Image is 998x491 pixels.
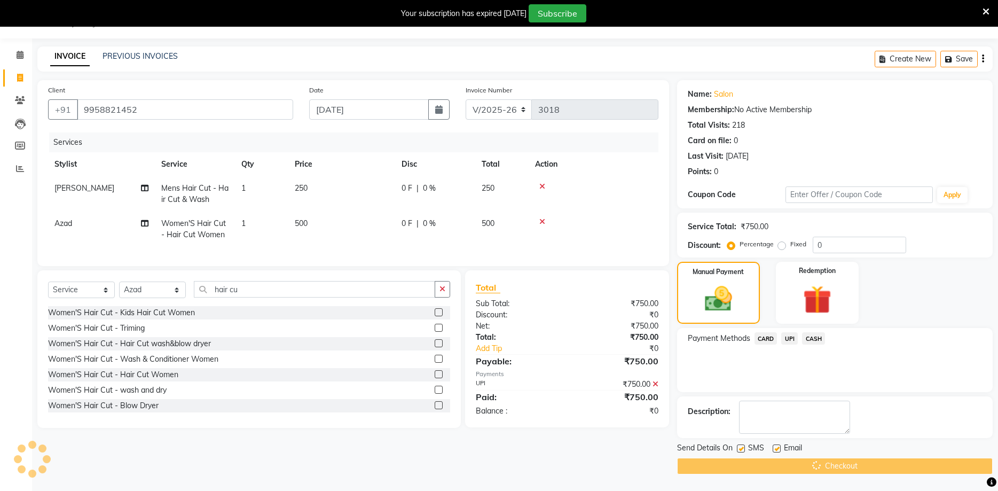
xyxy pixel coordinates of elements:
[726,151,749,162] div: [DATE]
[784,442,802,456] span: Email
[476,282,500,293] span: Total
[194,281,435,298] input: Search or Scan
[584,343,666,354] div: ₹0
[937,187,968,203] button: Apply
[688,120,730,131] div: Total Visits:
[468,391,567,403] div: Paid:
[48,152,155,176] th: Stylist
[468,379,567,390] div: UPI
[741,221,768,232] div: ₹750.00
[688,333,750,344] span: Payment Methods
[468,332,567,343] div: Total:
[688,240,721,251] div: Discount:
[77,99,293,120] input: Search by Name/Mobile/Email/Code
[482,219,494,228] span: 500
[161,219,226,239] span: Women'S Hair Cut - Hair Cut Women
[693,267,744,277] label: Manual Payment
[48,354,218,365] div: Women'S Hair Cut - Wash & Conditioner Women
[688,406,730,417] div: Description:
[48,385,167,396] div: Women'S Hair Cut - wash and dry
[794,282,840,317] img: _gift.svg
[468,298,567,309] div: Sub Total:
[714,89,733,100] a: Salon
[48,323,145,334] div: Women'S Hair Cut - Triming
[49,133,666,152] div: Services
[241,183,246,193] span: 1
[476,370,658,379] div: Payments
[161,183,229,204] span: Mens Hair Cut - Hair Cut & Wash
[688,89,712,100] div: Name:
[781,332,798,345] span: UPI
[103,51,178,61] a: PREVIOUS INVOICES
[567,391,666,403] div: ₹750.00
[714,166,718,177] div: 0
[423,183,436,194] span: 0 %
[241,219,246,228] span: 1
[468,355,567,368] div: Payable:
[402,218,412,229] span: 0 F
[688,135,732,146] div: Card on file:
[48,307,195,318] div: Women'S Hair Cut - Kids Hair Cut Women
[402,183,412,194] span: 0 F
[799,266,836,276] label: Redemption
[295,219,308,228] span: 500
[785,186,933,203] input: Enter Offer / Coupon Code
[401,8,526,19] div: Your subscription has expired [DATE]
[48,338,211,349] div: Women'S Hair Cut - Hair Cut wash&blow dryer
[688,104,982,115] div: No Active Membership
[468,406,567,417] div: Balance :
[688,221,736,232] div: Service Total:
[48,369,178,380] div: Women'S Hair Cut - Hair Cut Women
[468,343,584,354] a: Add Tip
[875,51,936,67] button: Create New
[688,166,712,177] div: Points:
[748,442,764,456] span: SMS
[482,183,494,193] span: 250
[688,151,724,162] div: Last Visit:
[54,183,114,193] span: [PERSON_NAME]
[755,332,777,345] span: CARD
[288,152,395,176] th: Price
[567,355,666,368] div: ₹750.00
[567,321,666,332] div: ₹750.00
[734,135,738,146] div: 0
[475,152,529,176] th: Total
[235,152,288,176] th: Qty
[677,442,733,456] span: Send Details On
[790,239,806,249] label: Fixed
[468,321,567,332] div: Net:
[696,283,741,315] img: _cash.svg
[567,298,666,309] div: ₹750.00
[940,51,978,67] button: Save
[567,379,666,390] div: ₹750.00
[395,152,475,176] th: Disc
[417,183,419,194] span: |
[567,406,666,417] div: ₹0
[567,332,666,343] div: ₹750.00
[48,85,65,95] label: Client
[688,189,786,200] div: Coupon Code
[802,332,825,345] span: CASH
[468,309,567,321] div: Discount:
[529,152,658,176] th: Action
[155,152,235,176] th: Service
[309,85,324,95] label: Date
[295,183,308,193] span: 250
[567,309,666,321] div: ₹0
[529,4,586,22] button: Subscribe
[50,47,90,66] a: INVOICE
[466,85,512,95] label: Invoice Number
[732,120,745,131] div: 218
[417,218,419,229] span: |
[423,218,436,229] span: 0 %
[740,239,774,249] label: Percentage
[48,400,159,411] div: Women'S Hair Cut - Blow Dryer
[688,104,734,115] div: Membership:
[48,99,78,120] button: +91
[54,219,72,228] span: Azad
